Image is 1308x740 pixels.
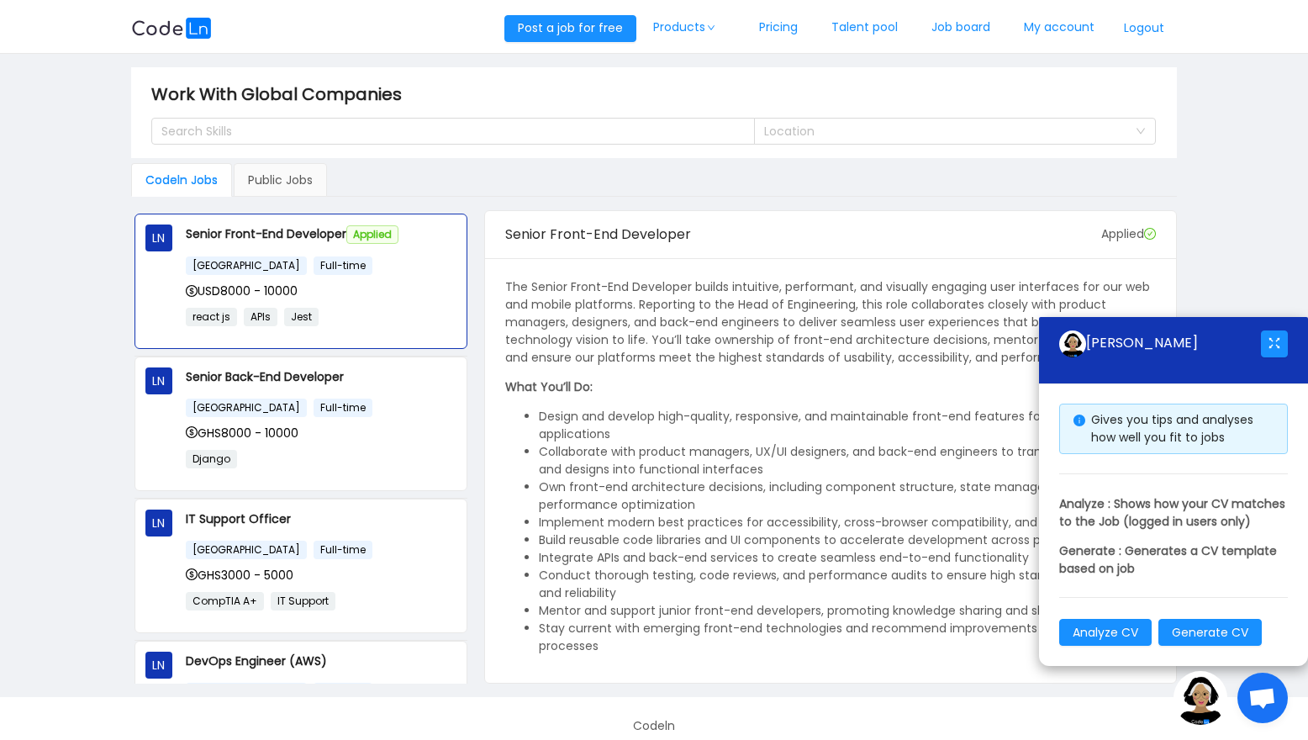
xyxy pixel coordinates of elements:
[186,541,307,559] span: [GEOGRAPHIC_DATA]
[707,24,717,32] i: icon: down
[539,531,1157,549] li: Build reusable code libraries and UI components to accelerate development across projects
[539,549,1157,567] li: Integrate APIs and back-end services to create seamless end-to-end functionality
[152,367,165,394] span: LN
[1111,15,1177,42] button: Logout
[186,426,198,438] i: icon: dollar
[1059,619,1152,646] button: Analyze CV
[314,541,372,559] span: Full-time
[1059,330,1261,357] div: [PERSON_NAME]
[151,81,412,108] span: Work With Global Companies
[1091,411,1253,446] span: Gives you tips and analyses how well you fit to jobs
[539,443,1157,478] li: Collaborate with product managers, UX/UI designers, and back-end engineers to translate requireme...
[539,620,1157,655] li: Stay current with emerging front-end technologies and recommend improvements to tools and processes
[152,652,165,679] span: LN
[1174,671,1227,725] img: ground.ddcf5dcf.png
[539,478,1157,514] li: Own front-end architecture decisions, including component structure, state management, and perfor...
[244,308,277,326] span: APIs
[131,18,212,39] img: logobg.f302741d.svg
[271,592,335,610] span: IT Support
[314,399,372,417] span: Full-time
[234,163,327,197] div: Public Jobs
[314,256,372,275] span: Full-time
[346,225,398,244] span: Applied
[1136,126,1146,138] i: icon: down
[186,367,456,386] p: Senior Back-End Developer
[186,308,237,326] span: react js
[186,683,307,701] span: [GEOGRAPHIC_DATA]
[186,256,307,275] span: [GEOGRAPHIC_DATA]
[186,510,456,528] p: IT Support Officer
[186,450,237,468] span: Django
[1059,330,1086,357] img: ground.ddcf5dcf.png
[152,225,165,251] span: LN
[1059,495,1288,531] p: Analyze : Shows how your CV matches to the Job (logged in users only)
[186,425,298,441] span: GHS8000 - 10000
[152,510,165,536] span: LN
[1059,542,1288,578] p: Generate : Generates a CV template based on job
[186,567,293,584] span: GHS3000 - 5000
[764,123,1128,140] div: Location
[1237,673,1288,723] div: Open chat
[1144,228,1156,240] i: icon: check-circle
[505,225,691,244] span: Senior Front-End Developer
[539,567,1157,602] li: Conduct thorough testing, code reviews, and performance audits to ensure high standards of qualit...
[539,514,1157,531] li: Implement modern best practices for accessibility, cross-browser compatibility, and responsive de...
[161,123,730,140] div: Search Skills
[1073,415,1085,426] i: icon: info-circle
[505,278,1157,367] p: The Senior Front-End Developer builds intuitive, performant, and visually engaging user interface...
[284,308,319,326] span: Jest
[186,225,456,244] p: Senior Front-End Developer
[186,568,198,580] i: icon: dollar
[539,408,1157,443] li: Design and develop high-quality, responsive, and maintainable front-end features for web and mobi...
[186,399,307,417] span: [GEOGRAPHIC_DATA]
[505,378,593,395] strong: What You’ll Do:
[186,652,456,670] p: DevOps Engineer (AWS)
[186,285,198,297] i: icon: dollar
[186,283,298,299] span: USD8000 - 10000
[131,163,232,197] div: Codeln Jobs
[1261,330,1288,357] button: icon: fullscreen
[1101,225,1156,243] div: Applied
[504,15,636,42] button: Post a job for free
[314,683,372,701] span: Full-time
[186,592,264,610] span: CompTIA A+
[1158,619,1262,646] button: Generate CV
[539,602,1157,620] li: Mentor and support junior front-end developers, promoting knowledge sharing and skill development
[504,19,636,36] a: Post a job for free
